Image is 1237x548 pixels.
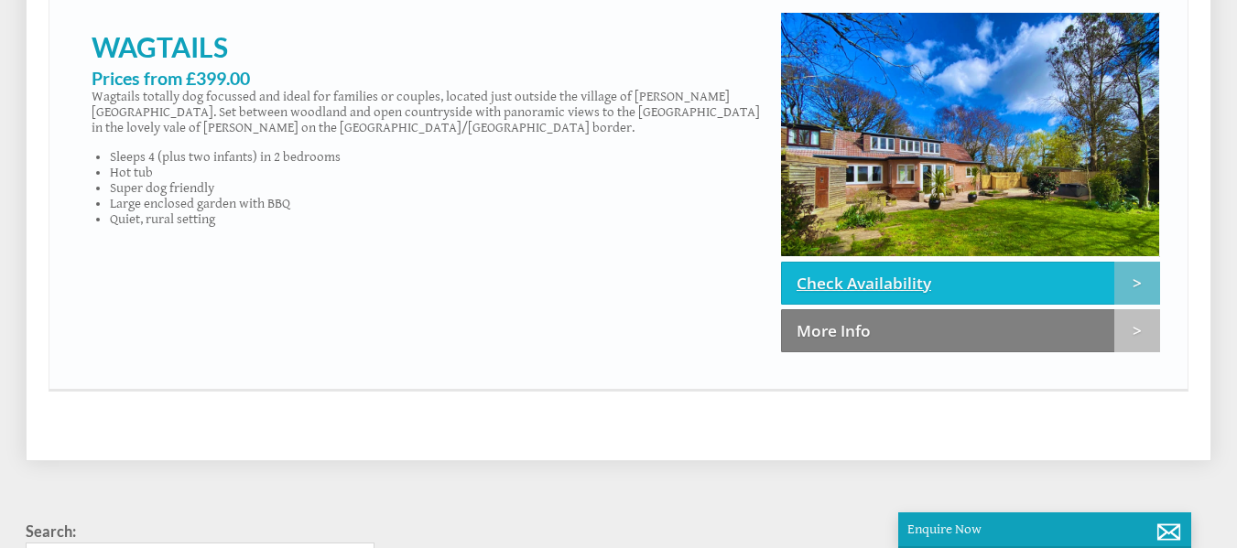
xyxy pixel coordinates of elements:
p: Enquire Now [907,521,1182,537]
a: Check Availability [781,262,1160,305]
li: Large enclosed garden with BBQ [110,196,766,211]
li: Quiet, rural setting [110,211,766,227]
h3: Search: [26,522,374,540]
li: Sleeps 4 (plus two infants) in 2 bedrooms [110,149,766,165]
li: Super dog friendly [110,180,766,196]
p: Wagtails totally dog focussed and ideal for families or couples, located just outside the village... [92,89,766,135]
li: Hot tub [110,165,766,180]
h3: Prices from £399.00 [92,68,766,89]
img: WagtailsNewOutside.original.png [780,12,1159,257]
a: More Info [781,309,1160,352]
a: Wagtails [92,30,228,63]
